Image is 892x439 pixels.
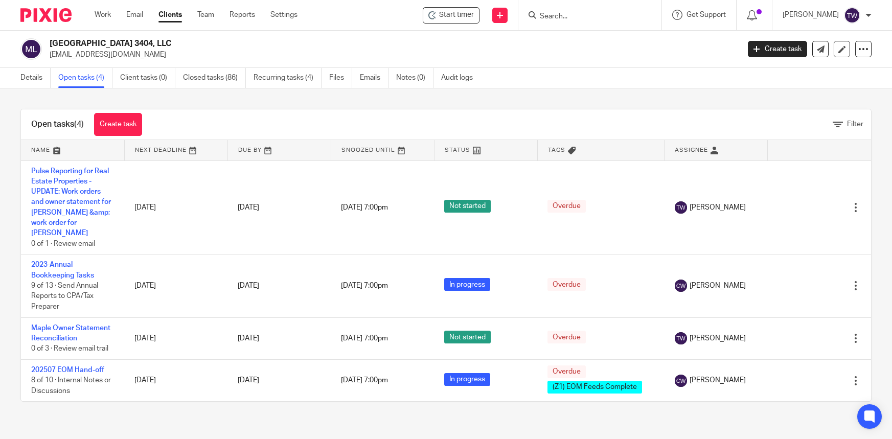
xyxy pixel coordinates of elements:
[675,375,687,387] img: svg%3E
[547,365,586,378] span: Overdue
[31,325,110,342] a: Maple Owner Statement Reconciliation
[360,68,388,88] a: Emails
[690,202,746,213] span: [PERSON_NAME]
[444,373,490,386] span: In progress
[94,113,142,136] a: Create task
[539,12,631,21] input: Search
[58,68,112,88] a: Open tasks (4)
[748,41,807,57] a: Create task
[690,375,746,385] span: [PERSON_NAME]
[675,332,687,344] img: svg%3E
[441,68,481,88] a: Audit logs
[423,7,479,24] div: Maple Avenue 3404, LLC
[329,68,352,88] a: Files
[341,147,395,153] span: Snoozed Until
[124,317,227,359] td: [DATE]
[183,68,246,88] a: Closed tasks (86)
[844,7,860,24] img: svg%3E
[31,261,94,279] a: 2023-Annual Bookkeeping Tasks
[197,10,214,20] a: Team
[31,345,108,353] span: 0 of 3 · Review email trail
[74,120,84,128] span: (4)
[230,10,255,20] a: Reports
[20,38,42,60] img: svg%3E
[31,119,84,130] h1: Open tasks
[124,255,227,317] td: [DATE]
[31,168,111,237] a: Pulse Reporting for Real Estate Properties - UPDATE: Work orders and owner statement for [PERSON_...
[444,331,491,343] span: Not started
[547,331,586,343] span: Overdue
[341,204,388,211] span: [DATE] 7:00pm
[547,200,586,213] span: Overdue
[31,366,104,374] a: 202507 EOM Hand-off
[270,10,298,20] a: Settings
[254,68,322,88] a: Recurring tasks (4)
[126,10,143,20] a: Email
[238,282,259,289] span: [DATE]
[847,121,863,128] span: Filter
[783,10,839,20] p: [PERSON_NAME]
[238,377,259,384] span: [DATE]
[31,377,111,395] span: 8 of 10 · Internal Notes or Discussions
[20,8,72,22] img: Pixie
[341,335,388,342] span: [DATE] 7:00pm
[31,240,95,247] span: 0 of 1 · Review email
[158,10,182,20] a: Clients
[547,381,642,394] span: (Z1) EOM Feeds Complete
[548,147,565,153] span: Tags
[95,10,111,20] a: Work
[675,201,687,214] img: svg%3E
[690,281,746,291] span: [PERSON_NAME]
[687,11,726,18] span: Get Support
[444,200,491,213] span: Not started
[238,204,259,211] span: [DATE]
[341,282,388,289] span: [DATE] 7:00pm
[124,160,227,255] td: [DATE]
[675,280,687,292] img: svg%3E
[20,68,51,88] a: Details
[50,50,733,60] p: [EMAIL_ADDRESS][DOMAIN_NAME]
[124,359,227,401] td: [DATE]
[690,333,746,343] span: [PERSON_NAME]
[31,282,98,310] span: 9 of 13 · Send Annual Reports to CPA/Tax Preparer
[238,335,259,342] span: [DATE]
[50,38,596,49] h2: [GEOGRAPHIC_DATA] 3404, LLC
[341,377,388,384] span: [DATE] 7:00pm
[444,278,490,291] span: In progress
[445,147,470,153] span: Status
[439,10,474,20] span: Start timer
[547,278,586,291] span: Overdue
[120,68,175,88] a: Client tasks (0)
[396,68,433,88] a: Notes (0)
